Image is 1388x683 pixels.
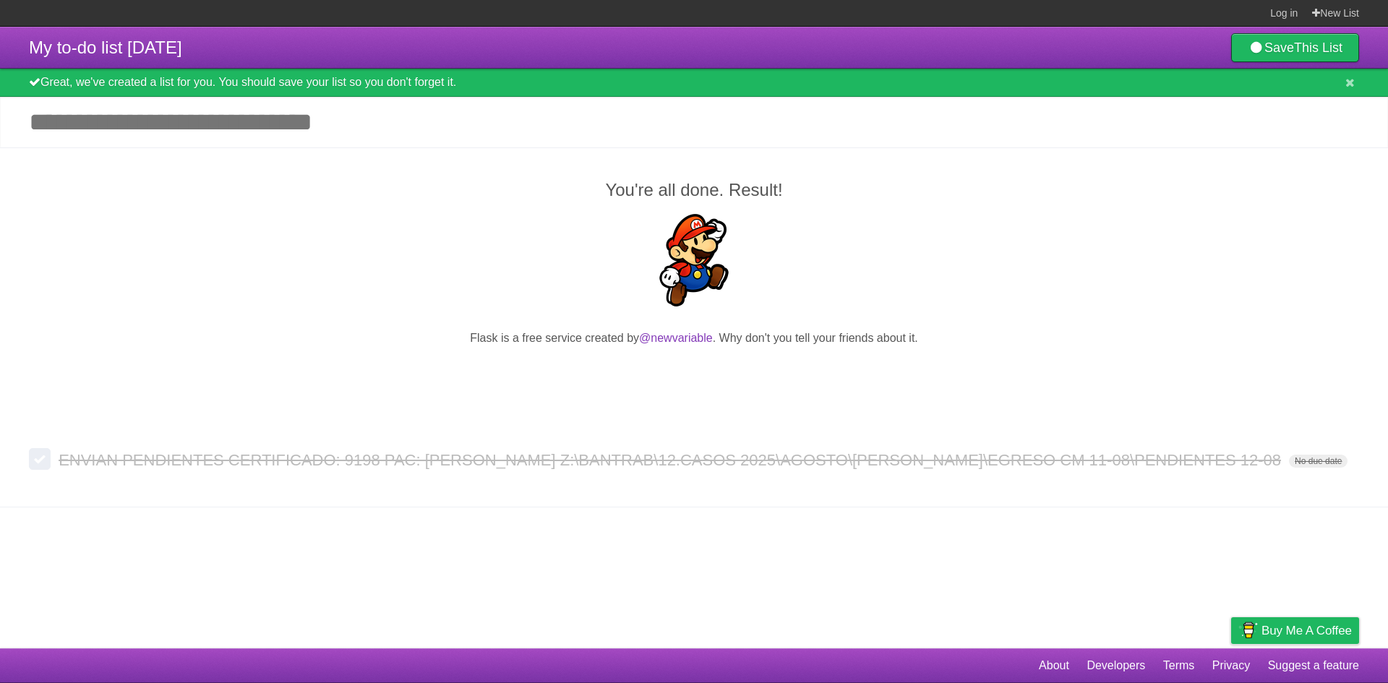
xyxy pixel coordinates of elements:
a: SaveThis List [1231,33,1359,62]
a: Buy me a coffee [1231,617,1359,644]
p: Flask is a free service created by . Why don't you tell your friends about it. [29,330,1359,347]
b: This List [1294,40,1342,55]
span: ENVIAN PENDIENTES CERTIFICADO: 9198 PAC: [PERSON_NAME] Z:\BANTRAB\12.CASOS 2025\AGOSTO\[PERSON_NA... [59,451,1285,469]
span: My to-do list [DATE] [29,38,182,57]
a: Suggest a feature [1268,652,1359,679]
a: @newvariable [639,332,713,344]
a: Developers [1087,652,1145,679]
a: Privacy [1212,652,1250,679]
span: Buy me a coffee [1261,618,1352,643]
a: About [1039,652,1069,679]
iframe: X Post Button [668,365,720,385]
img: Super Mario [648,214,740,306]
h2: You're all done. Result! [29,177,1359,203]
a: Terms [1163,652,1195,679]
label: Done [29,448,51,470]
span: No due date [1289,455,1348,468]
img: Buy me a coffee [1238,618,1258,643]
